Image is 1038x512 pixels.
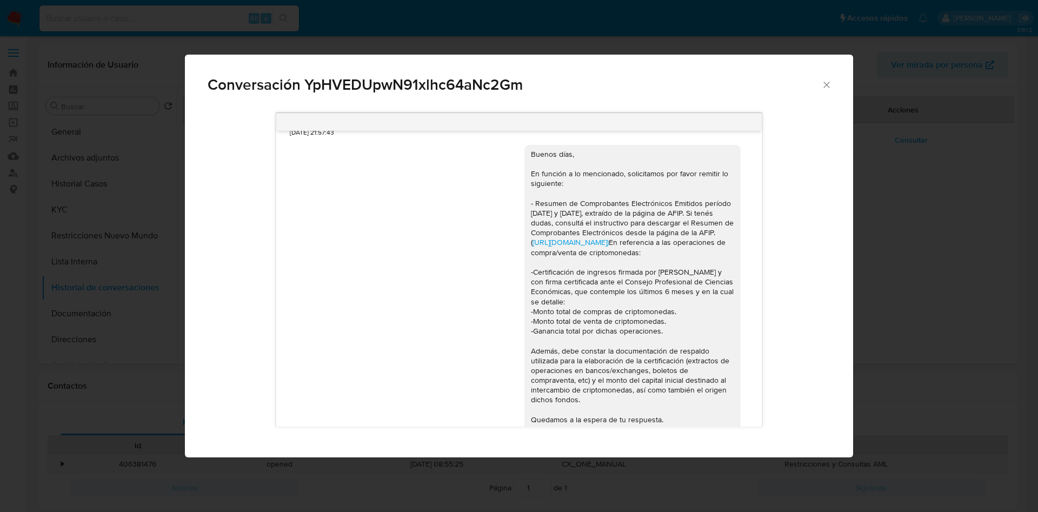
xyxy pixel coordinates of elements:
span: Conversación YpHVEDUpwN91xlhc64aNc2Gm [208,77,821,92]
button: Cerrar [821,79,831,89]
div: Buenos días, En función a lo mencionado, solicitamos por favor remitir lo siguiente: - Resumen de... [531,149,734,474]
span: [DATE] 21:57:43 [290,128,334,137]
a: [URL][DOMAIN_NAME]) [533,237,609,248]
div: Comunicación [185,55,853,458]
